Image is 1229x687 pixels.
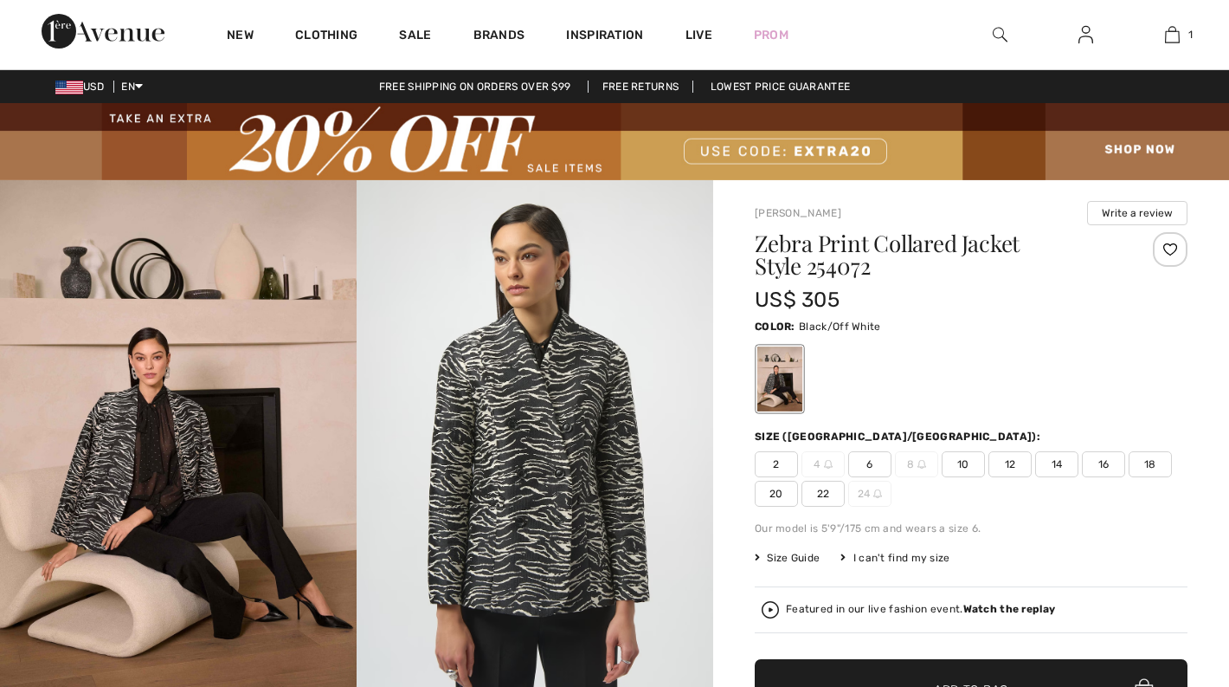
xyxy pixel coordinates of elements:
[824,460,833,469] img: ring-m.svg
[685,26,712,44] a: Live
[799,321,881,333] span: Black/Off White
[1082,451,1125,477] span: 16
[963,603,1056,615] strong: Watch the replay
[295,28,357,46] a: Clothing
[1078,24,1093,45] img: My Info
[1035,451,1078,477] span: 14
[755,232,1116,277] h1: Zebra Print Collared Jacket Style 254072
[755,429,1044,444] div: Size ([GEOGRAPHIC_DATA]/[GEOGRAPHIC_DATA]):
[473,28,525,46] a: Brands
[895,451,938,477] span: 8
[1065,24,1107,46] a: Sign In
[757,347,802,412] div: Black/Off White
[365,81,585,93] a: Free shipping on orders over $99
[840,550,949,566] div: I can't find my size
[227,28,254,46] a: New
[1165,24,1180,45] img: My Bag
[588,81,694,93] a: Free Returns
[993,24,1007,45] img: search the website
[801,451,845,477] span: 4
[942,451,985,477] span: 10
[848,481,891,507] span: 24
[755,550,820,566] span: Size Guide
[754,26,788,44] a: Prom
[873,489,882,498] img: ring-m.svg
[988,451,1032,477] span: 12
[762,601,779,619] img: Watch the replay
[755,207,841,219] a: [PERSON_NAME]
[848,451,891,477] span: 6
[566,28,643,46] span: Inspiration
[42,14,164,49] img: 1ère Avenue
[1188,27,1193,42] span: 1
[1087,201,1187,225] button: Write a review
[755,321,795,333] span: Color:
[755,481,798,507] span: 20
[55,81,111,93] span: USD
[1130,24,1214,45] a: 1
[801,481,845,507] span: 22
[755,521,1187,536] div: Our model is 5'9"/175 cm and wears a size 6.
[399,28,431,46] a: Sale
[1129,451,1172,477] span: 18
[1117,557,1212,600] iframe: Opens a widget where you can find more information
[786,604,1055,615] div: Featured in our live fashion event.
[755,451,798,477] span: 2
[121,81,143,93] span: EN
[697,81,865,93] a: Lowest Price Guarantee
[755,288,840,312] span: US$ 305
[917,460,926,469] img: ring-m.svg
[55,81,83,94] img: US Dollar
